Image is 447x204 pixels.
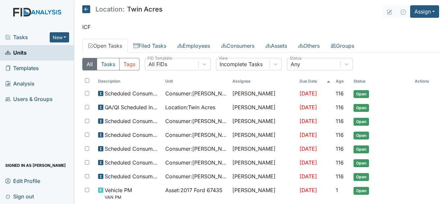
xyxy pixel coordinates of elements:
[5,79,35,89] span: Analysis
[97,58,119,70] button: Tasks
[165,145,227,153] span: Consumer : [PERSON_NAME]
[260,39,293,53] a: Assets
[105,194,132,200] small: VAN PM
[300,159,317,166] span: [DATE]
[333,76,351,87] th: Toggle SortBy
[82,39,128,53] a: Open Tasks
[354,132,369,140] span: Open
[105,186,132,200] span: Vehicle PM VAN PM
[165,117,227,125] span: Consumer : [PERSON_NAME]
[148,60,167,68] div: All FIDs
[163,76,230,87] th: Toggle SortBy
[354,187,369,195] span: Open
[354,90,369,98] span: Open
[336,173,344,180] span: 116
[128,39,172,53] a: Filed Tasks
[105,172,160,180] span: Scheduled Consumer Chart Review
[230,101,297,115] td: [PERSON_NAME]
[336,145,344,152] span: 116
[82,23,439,31] p: ICF
[82,58,97,70] button: All
[216,39,260,53] a: Consumers
[165,89,227,97] span: Consumer : [PERSON_NAME]
[336,132,344,138] span: 116
[5,160,66,170] span: Signed in as [PERSON_NAME]
[105,131,160,139] span: Scheduled Consumer Chart Review
[300,90,317,97] span: [DATE]
[5,48,27,58] span: Units
[412,76,439,87] th: Actions
[5,191,34,201] span: Sign out
[82,58,140,70] div: Type filter
[5,94,53,104] span: Users & Groups
[105,89,160,97] span: Scheduled Consumer Chart Review
[336,159,344,166] span: 116
[336,90,344,97] span: 116
[230,87,297,101] td: [PERSON_NAME]
[300,187,317,193] span: [DATE]
[5,33,50,41] a: Tasks
[325,39,360,53] a: Groups
[165,131,227,139] span: Consumer : [PERSON_NAME][GEOGRAPHIC_DATA]
[85,78,89,83] input: Toggle All Rows Selected
[300,118,317,124] span: [DATE]
[95,76,163,87] th: Toggle SortBy
[82,5,163,13] h5: Twin Acres
[119,58,140,70] button: Tags
[336,118,344,124] span: 116
[410,5,439,18] button: Assign
[336,104,344,111] span: 116
[172,39,216,53] a: Employees
[50,32,69,42] button: New
[230,115,297,128] td: [PERSON_NAME]
[354,145,369,153] span: Open
[230,170,297,184] td: [PERSON_NAME]
[105,145,160,153] span: Scheduled Consumer Chart Review
[354,104,369,112] span: Open
[351,76,412,87] th: Toggle SortBy
[354,159,369,167] span: Open
[5,63,39,73] span: Templates
[300,104,317,111] span: [DATE]
[105,159,160,166] span: Scheduled Consumer Chart Review
[293,39,325,53] a: Others
[354,118,369,126] span: Open
[300,173,317,180] span: [DATE]
[5,176,40,186] span: Edit Profile
[300,132,317,138] span: [DATE]
[300,145,317,152] span: [DATE]
[291,60,300,68] div: Any
[297,76,333,87] th: Toggle SortBy
[336,187,338,193] span: 1
[165,159,227,166] span: Consumer : [PERSON_NAME]
[105,117,160,125] span: Scheduled Consumer Chart Review
[165,103,215,111] span: Location : Twin Acres
[230,128,297,142] td: [PERSON_NAME]
[95,6,124,13] span: Location:
[354,173,369,181] span: Open
[105,103,160,111] span: QA/QI Scheduled Inspection
[165,172,227,180] span: Consumer : [PERSON_NAME]
[165,186,223,194] span: Asset : 2017 Ford 67435
[230,142,297,156] td: [PERSON_NAME]
[230,156,297,170] td: [PERSON_NAME]
[230,184,297,203] td: [PERSON_NAME]
[230,76,297,87] th: Assignee
[220,60,263,68] div: Incomplete Tasks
